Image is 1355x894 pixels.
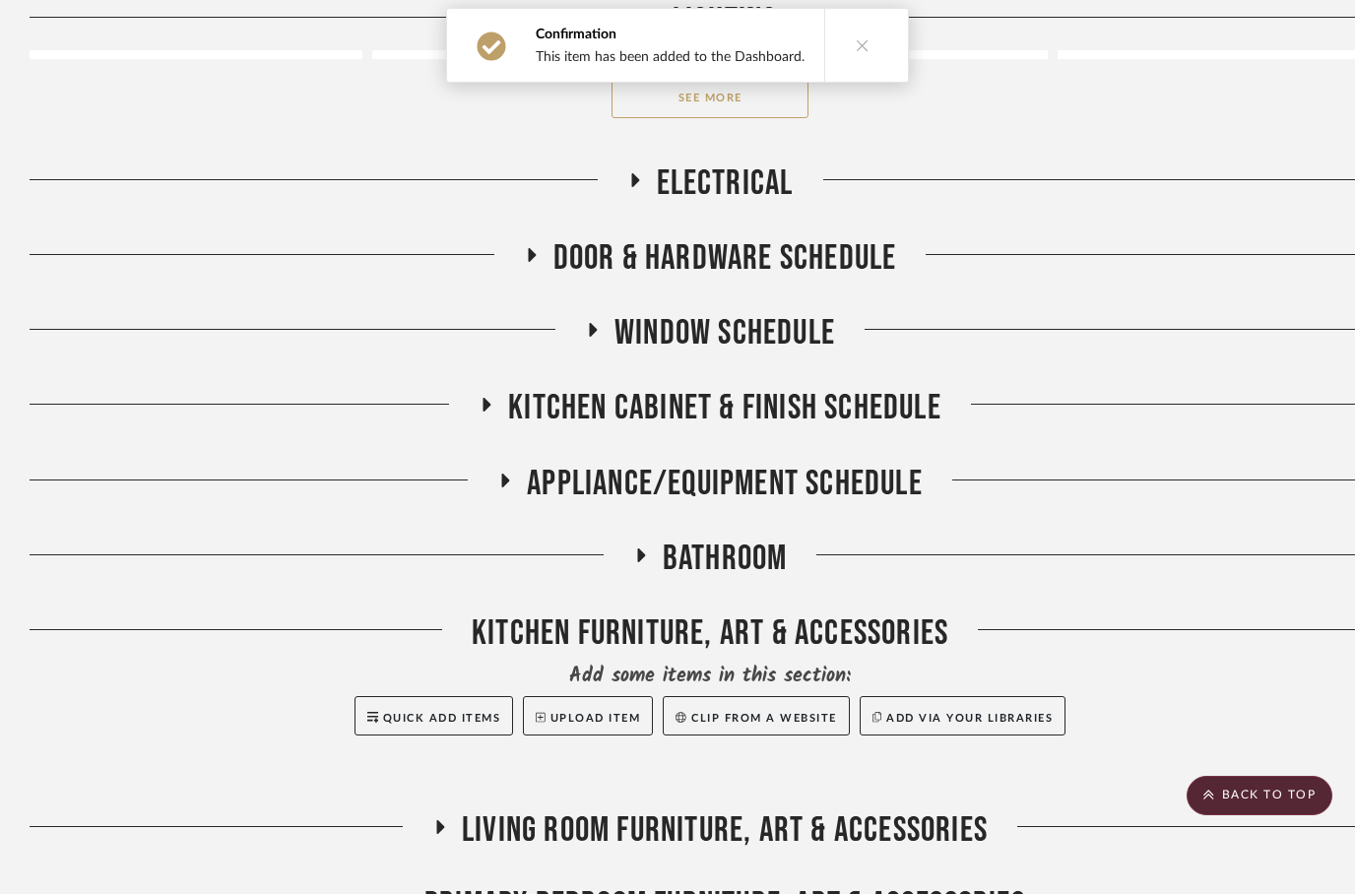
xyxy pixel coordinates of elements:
span: Kitchen Cabinet & Finish Schedule [508,387,941,429]
span: Electrical [657,162,794,205]
span: Living Room Furniture, Art & Accessories [462,809,988,852]
div: Confirmation [536,25,805,44]
scroll-to-top-button: BACK TO TOP [1187,776,1332,815]
span: Bathroom [663,538,788,580]
button: Upload Item [523,696,653,735]
div: This item has been added to the Dashboard. [536,48,805,66]
button: Add via your libraries [860,696,1066,735]
button: Quick Add Items [355,696,514,735]
button: Clip from a website [663,696,849,735]
span: Appliance/Equipment Schedule [527,463,923,505]
span: Quick Add Items [383,713,501,724]
span: Window Schedule [614,312,835,354]
span: Door & Hardware Schedule [553,237,897,280]
button: See More [612,79,808,118]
